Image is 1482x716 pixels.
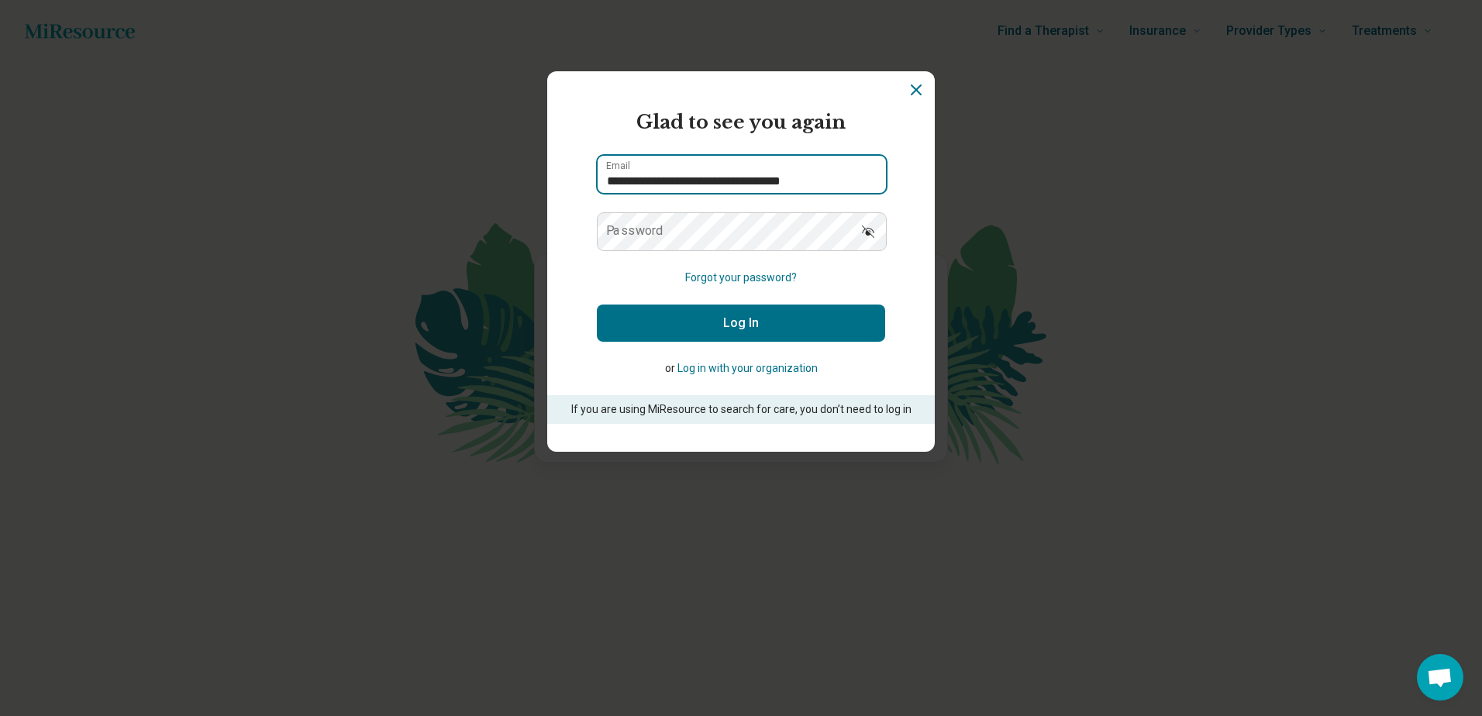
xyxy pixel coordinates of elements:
[597,108,885,136] h2: Glad to see you again
[851,212,885,250] button: Show password
[606,225,663,237] label: Password
[677,360,818,377] button: Log in with your organization
[569,401,913,418] p: If you are using MiResource to search for care, you don’t need to log in
[597,360,885,377] p: or
[907,81,925,99] button: Dismiss
[685,270,797,286] button: Forgot your password?
[606,161,630,170] label: Email
[547,71,935,452] section: Login Dialog
[597,305,885,342] button: Log In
